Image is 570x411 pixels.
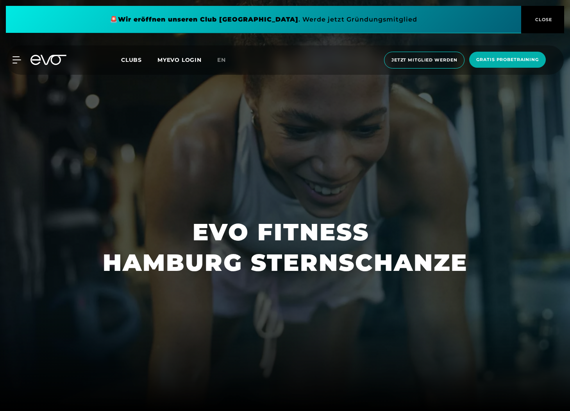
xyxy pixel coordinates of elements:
a: Gratis Probetraining [467,52,548,68]
a: Clubs [121,56,157,63]
button: CLOSE [521,6,564,33]
span: Clubs [121,56,142,63]
a: MYEVO LOGIN [157,56,202,63]
span: Gratis Probetraining [476,56,539,63]
span: en [217,56,226,63]
a: en [217,56,235,65]
span: Jetzt Mitglied werden [391,57,457,63]
span: CLOSE [533,16,552,23]
h1: EVO FITNESS HAMBURG STERNSCHANZE [103,217,468,278]
a: Jetzt Mitglied werden [382,52,467,68]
